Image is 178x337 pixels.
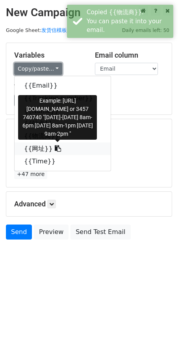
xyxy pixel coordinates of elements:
a: Copy/paste... [14,63,62,75]
div: 聊天小组件 [139,299,178,337]
a: 发货信模板 [41,27,67,33]
a: +47 more [14,169,47,179]
a: {{物流商}} [15,130,111,142]
div: Copied {{物流商}}. You can paste it into your email. [87,8,170,35]
iframe: Chat Widget [139,299,178,337]
a: Send Test Email [70,225,130,240]
h5: Variables [14,51,83,60]
a: Send [6,225,32,240]
small: Google Sheet: [6,27,67,33]
a: {{Time}} [15,155,111,168]
h2: New Campaign [6,6,172,19]
a: {{站点}} [15,117,111,130]
a: {{Name}} [15,105,111,117]
a: {{Email}} [15,79,111,92]
a: Preview [34,225,69,240]
a: {{Tracking number}} [15,92,111,105]
div: Example: [URL][DOMAIN_NAME] or 3457 740740 "[DATE]-[DATE] 8am-6pm [DATE] 8am-1pm [DATE] 9am-2pm " [18,95,97,140]
a: {{网址}} [15,142,111,155]
h5: Advanced [14,200,164,208]
h5: Email column [95,51,164,60]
